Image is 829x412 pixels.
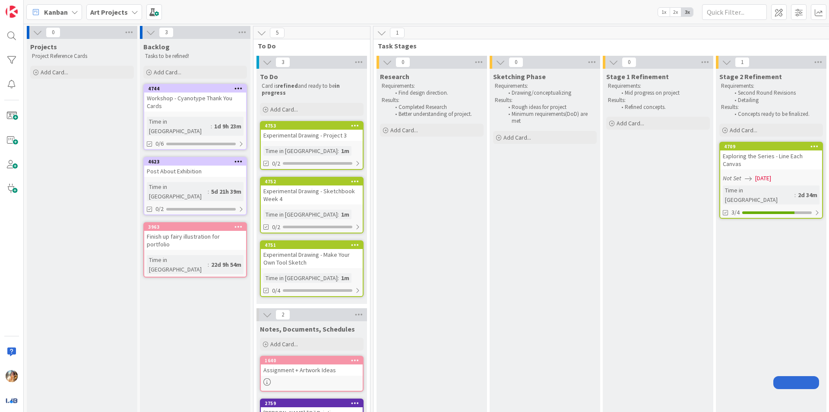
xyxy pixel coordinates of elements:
[617,104,709,111] li: Refined concepts.
[147,117,211,136] div: Time in [GEOGRAPHIC_DATA]
[396,57,410,67] span: 0
[503,89,595,96] li: Drawing/conceptualizing
[495,97,595,104] p: Results:
[735,57,750,67] span: 1
[30,42,57,51] span: Projects
[145,53,245,60] p: Tasks to be refined!
[260,177,364,233] a: 4752Experimental Drawing - Sketchbook Week 4Time in [GEOGRAPHIC_DATA]:1m0/2
[159,27,174,38] span: 3
[261,185,363,204] div: Experimental Drawing - Sketchbook Week 4
[143,84,247,150] a: 4744Workshop - Cyanotype Thank You CardsTime in [GEOGRAPHIC_DATA]:1d 9h 23m0/6
[265,400,363,406] div: 2759
[270,28,285,38] span: 5
[208,260,209,269] span: :
[272,159,280,168] span: 0/2
[148,224,246,230] div: 3963
[265,123,363,129] div: 4753
[212,121,244,131] div: 1d 9h 23m
[263,146,338,156] div: Time in [GEOGRAPHIC_DATA]
[503,134,531,141] span: Add Card...
[144,93,246,112] div: Workshop - Cyanotype Thank You Cards
[261,357,363,364] div: 1640
[6,394,18,406] img: avatar
[339,273,351,283] div: 1m
[338,210,339,219] span: :
[390,89,482,96] li: Find design direction.
[41,68,68,76] span: Add Card...
[719,72,782,81] span: Stage 2 Refinement
[147,182,208,201] div: Time in [GEOGRAPHIC_DATA]
[724,144,822,150] div: 4709
[154,68,181,76] span: Add Card...
[260,121,364,170] a: 4753Experimental Drawing - Project 3Time in [GEOGRAPHIC_DATA]:1m0/2
[262,82,341,96] strong: in progress
[143,42,170,51] span: Backlog
[493,72,546,81] span: Sketching Phase
[723,174,741,182] i: Not Set
[261,399,363,407] div: 2759
[681,8,693,16] span: 3x
[261,357,363,376] div: 1640Assignment + Artwork Ideas
[144,85,246,112] div: 4744Workshop - Cyanotype Thank You Cards
[380,72,409,81] span: Research
[608,83,708,89] p: Requirements:
[390,126,418,134] span: Add Card...
[144,158,246,177] div: 4623Post About Exhibition
[622,57,636,67] span: 0
[261,122,363,130] div: 4753
[272,286,280,295] span: 0/4
[339,146,351,156] div: 1m
[702,4,767,20] input: Quick Filter...
[721,104,821,111] p: Results:
[382,97,482,104] p: Results:
[32,53,132,60] p: Project Reference Cards
[617,119,644,127] span: Add Card...
[46,27,60,38] span: 0
[148,159,246,165] div: 4623
[144,166,246,177] div: Post About Exhibition
[339,210,351,219] div: 1m
[209,260,244,269] div: 22d 9h 54m
[265,242,363,248] div: 4751
[261,241,363,249] div: 4751
[272,223,280,232] span: 0/2
[338,273,339,283] span: :
[720,143,822,150] div: 4709
[723,185,794,204] div: Time in [GEOGRAPHIC_DATA]
[143,222,247,278] a: 3963Finish up fairy illustration for portfolioTime in [GEOGRAPHIC_DATA]:22d 9h 54m
[209,187,244,196] div: 5d 21h 39m
[90,8,128,16] b: Art Projects
[617,89,709,96] li: Mid progress on project
[278,82,298,89] strong: refined
[720,143,822,169] div: 4709Exploring the Series - Line Each Canvas
[260,356,364,392] a: 1640Assignment + Artwork Ideas
[509,57,523,67] span: 0
[261,178,363,185] div: 4752
[261,241,363,268] div: 4751Experimental Drawing - Make Your Own Tool Sketch
[338,146,339,156] span: :
[260,325,355,333] span: Notes, Documents, Schedules
[263,210,338,219] div: Time in [GEOGRAPHIC_DATA]
[794,190,796,200] span: :
[606,72,669,81] span: Stage 1 Refinement
[208,187,209,196] span: :
[719,142,823,219] a: 4709Exploring the Series - Line Each CanvasNot Set[DATE]Time in [GEOGRAPHIC_DATA]:2d 34m3/4
[382,83,482,89] p: Requirements:
[730,126,757,134] span: Add Card...
[730,89,822,96] li: Second Round Revisions
[503,104,595,111] li: Rough ideas for project
[144,85,246,93] div: 4744
[265,358,363,364] div: 1640
[260,72,278,81] span: To Do
[275,310,290,320] span: 2
[143,157,247,215] a: 4623Post About ExhibitionTime in [GEOGRAPHIC_DATA]:5d 21h 39m0/2
[261,178,363,204] div: 4752Experimental Drawing - Sketchbook Week 4
[147,255,208,274] div: Time in [GEOGRAPHIC_DATA]
[658,8,670,16] span: 1x
[390,111,482,118] li: Better understanding of project.
[796,190,820,200] div: 2d 34m
[731,208,740,217] span: 3/4
[155,204,164,214] span: 0/2
[261,249,363,268] div: Experimental Drawing - Make Your Own Tool Sketch
[261,130,363,141] div: Experimental Drawing - Project 3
